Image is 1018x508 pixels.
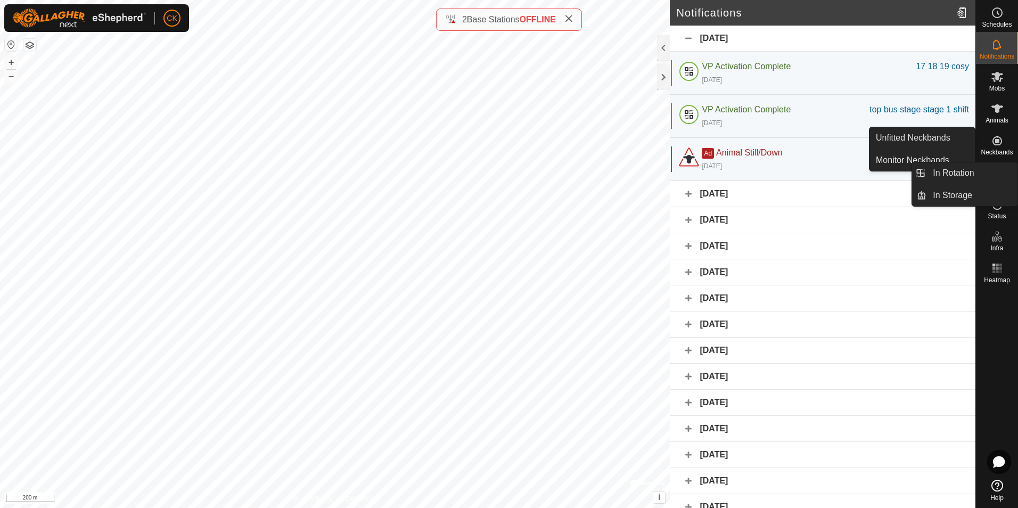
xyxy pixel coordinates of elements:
[670,259,975,285] div: [DATE]
[916,60,969,73] div: 17 18 19 cosy
[670,442,975,468] div: [DATE]
[716,148,782,157] span: Animal Still/Down
[5,70,18,83] button: –
[988,213,1006,219] span: Status
[670,338,975,364] div: [DATE]
[462,15,467,24] span: 2
[167,13,177,24] span: CK
[670,26,975,52] div: [DATE]
[702,118,722,128] div: [DATE]
[702,148,714,159] span: Ad
[986,117,1008,124] span: Animals
[670,233,975,259] div: [DATE]
[990,495,1004,501] span: Help
[670,181,975,207] div: [DATE]
[702,75,722,85] div: [DATE]
[976,476,1018,505] a: Help
[670,312,975,338] div: [DATE]
[653,491,665,503] button: i
[702,62,791,71] span: VP Activation Complete
[5,38,18,51] button: Reset Map
[5,56,18,69] button: +
[346,494,377,504] a: Contact Us
[702,161,722,171] div: [DATE]
[869,127,975,149] a: Unfitted Neckbands
[13,9,146,28] img: Gallagher Logo
[293,494,333,504] a: Privacy Policy
[989,85,1005,92] span: Mobs
[876,154,949,167] span: Monitor Neckbands
[981,149,1013,155] span: Neckbands
[520,15,556,24] span: OFFLINE
[869,150,975,171] a: Monitor Neckbands
[670,285,975,312] div: [DATE]
[869,103,969,116] div: top bus stage stage 1 shift
[670,390,975,416] div: [DATE]
[467,15,520,24] span: Base Stations
[670,207,975,233] div: [DATE]
[658,493,660,502] span: i
[676,6,952,19] h2: Notifications
[702,105,791,114] span: VP Activation Complete
[980,53,1014,60] span: Notifications
[670,364,975,390] div: [DATE]
[670,416,975,442] div: [DATE]
[982,21,1012,28] span: Schedules
[984,277,1010,283] span: Heatmap
[876,132,950,144] span: Unfitted Neckbands
[670,468,975,494] div: [DATE]
[990,245,1003,251] span: Infra
[23,39,36,52] button: Map Layers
